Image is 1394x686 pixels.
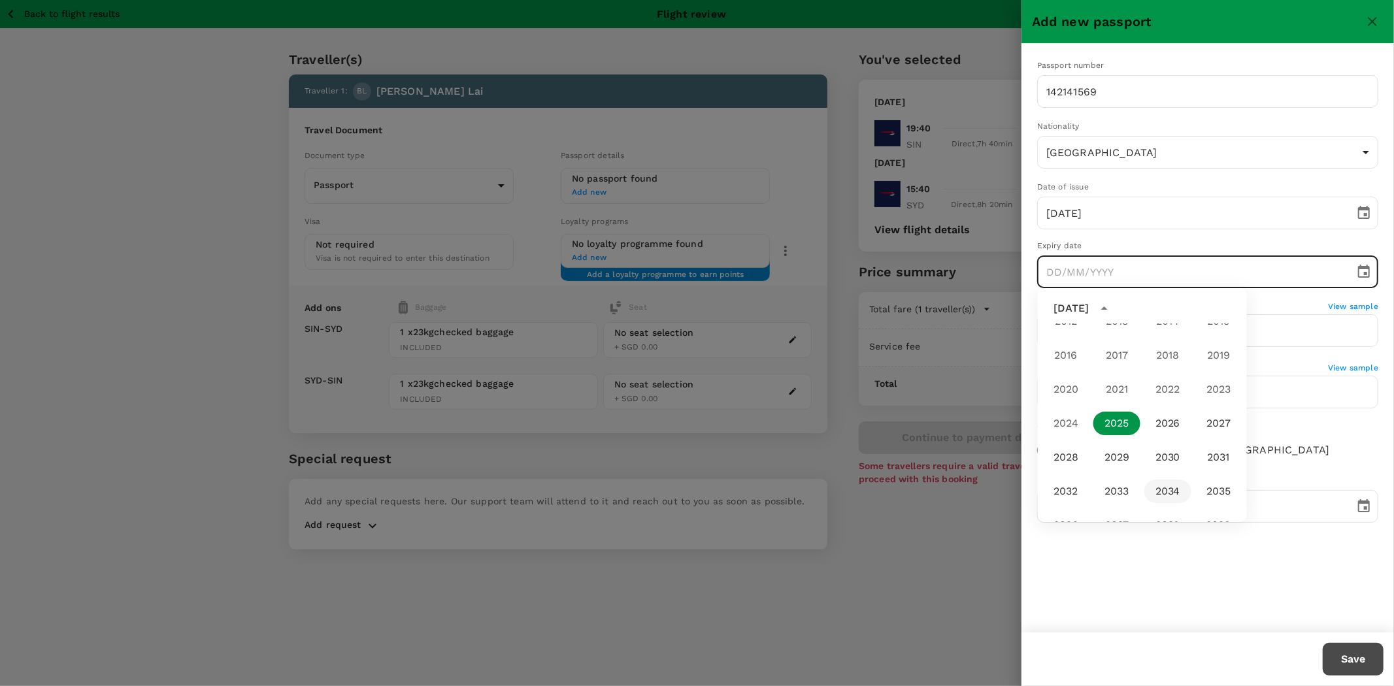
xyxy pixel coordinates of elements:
button: close [1361,10,1384,33]
div: Expiry date [1037,240,1378,253]
div: [GEOGRAPHIC_DATA] [1037,136,1378,169]
span: [DEMOGRAPHIC_DATA] [1209,442,1330,458]
button: 2026 [1144,412,1191,435]
h6: Add new passport [1032,11,1361,32]
button: 2031 [1195,446,1242,469]
button: 2039 [1195,514,1242,537]
button: 2032 [1042,480,1089,503]
button: 2037 [1093,514,1140,537]
button: Choose date [1351,493,1377,519]
button: 2035 [1195,480,1242,503]
div: Nationality [1037,120,1378,133]
div: [DATE] [1054,301,1089,316]
button: 2036 [1042,514,1089,537]
button: Choose date [1351,259,1377,285]
button: Save [1323,643,1384,676]
button: 2034 [1144,480,1191,503]
div: Passport number [1037,59,1378,73]
button: Choose date, selected date is Mar 5, 2024 [1351,200,1377,226]
button: 2033 [1093,480,1140,503]
button: 2029 [1093,446,1140,469]
button: 2027 [1195,412,1242,435]
button: 2030 [1144,446,1191,469]
button: year view is open, switch to calendar view [1093,297,1116,319]
div: Date of issue [1037,181,1378,194]
span: View sample [1328,302,1378,311]
button: 2028 [1042,446,1089,469]
button: 2038 [1144,514,1191,537]
input: DD/MM/YYYY [1037,255,1346,288]
button: 2025 [1093,412,1140,435]
input: DD/MM/YYYY [1037,197,1346,229]
span: View sample [1328,363,1378,372]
